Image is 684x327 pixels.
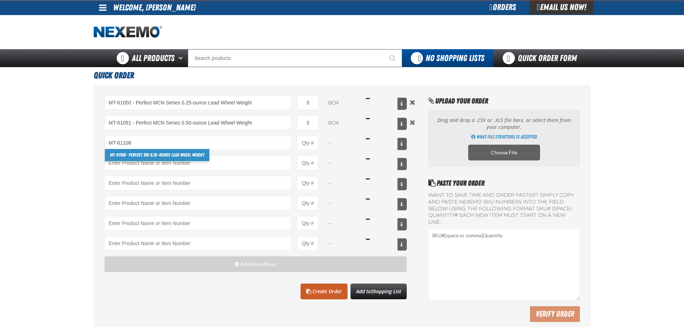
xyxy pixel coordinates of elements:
[397,158,407,170] button: View All Prices
[104,116,292,130] input: Product
[94,70,134,80] span: Quick Order
[397,198,407,210] button: View All Prices
[397,238,407,251] button: View All Prices
[110,152,126,158] strong: MT-61108
[408,98,417,106] button: Remove the current row
[297,196,318,210] input: Product Quantity
[297,216,318,230] input: Product Quantity
[104,236,292,251] : Product
[297,116,318,130] input: Product Quantity
[428,95,580,106] h2: Upload Your Order
[324,95,360,110] select: Unit
[397,118,407,130] button: View All Prices
[371,288,401,295] span: Shopping List
[297,95,318,110] input: Product Quantity
[104,136,292,150] input: Product
[94,26,162,38] a: Home
[356,288,401,295] span: Add to
[105,149,209,161] a: MT-61108- Perfect 100 0.25-ounce Lead Wheel Weight
[428,178,580,188] h2: Paste Your Order
[176,49,188,67] button: Open All Products pages
[436,117,572,131] p: Drag and drop a .CSV or .XLS file here, or select them from your computer.
[297,136,318,150] input: Product Quantity
[324,116,360,130] select: Unit
[402,49,493,67] button: You do not have available Shopping Lists. Open to Create a New List
[240,261,276,267] span: Add More Rows
[468,145,540,160] label: Choose CSV, XLSX or ODS file to import multiple products. Opens a popup
[297,176,318,190] input: Product Quantity
[297,156,318,170] input: Product Quantity
[397,218,407,230] button: View All Prices
[104,216,292,230] : Product
[104,156,292,170] : Product
[397,178,407,190] button: View All Prices
[471,134,537,140] a: Get Directions of how to import multiple products using an CSV, XLSX or ODS file. Opens a popup
[408,118,417,126] button: Remove the current row
[104,176,292,190] : Product
[104,256,407,272] button: Add More Rows
[428,192,580,226] label: Want to save time and order faster? Simply copy and paste NEXEMO SKU numbers into the field below...
[104,95,292,110] input: Product
[188,49,402,67] input: Search
[384,49,402,67] button: Start Searching
[297,236,318,251] input: Product Quantity
[425,53,484,63] span: No Shopping Lists
[104,196,292,210] : Product
[132,52,175,65] span: All Products
[301,284,348,299] a: Create Order
[493,49,590,67] a: Quick Order Form
[397,98,407,110] button: View All Prices
[350,284,407,299] button: Add toShopping List
[94,26,162,38] img: Nexemo logo
[397,138,407,150] button: View All Prices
